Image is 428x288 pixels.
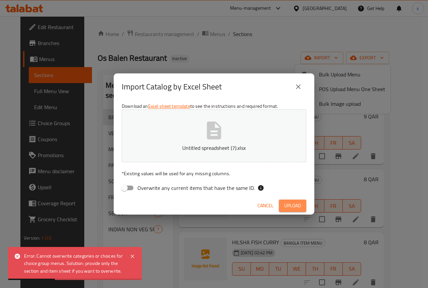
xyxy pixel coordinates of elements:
button: close [290,79,306,95]
div: Download an to see the instructions and required format. [114,100,314,197]
span: Cancel [257,202,274,210]
span: Upload [284,202,301,210]
div: Error: Cannot overwrite categories or choices for choice group menus. Solution: provide only the ... [24,252,123,275]
button: Untitled spreadsheet (7).xlsx [122,109,306,162]
button: Cancel [255,200,276,212]
p: Untitled spreadsheet (7).xlsx [132,144,296,152]
a: Excel sheet template [148,102,190,110]
h2: Import Catalog by Excel Sheet [122,81,222,92]
button: Upload [279,200,306,212]
svg: If the overwrite option isn't selected, then the items that match an existing ID will be ignored ... [257,185,264,191]
span: Overwrite any current items that have the same ID. [137,184,255,192]
p: Existing values will be used for any missing columns. [122,170,306,177]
